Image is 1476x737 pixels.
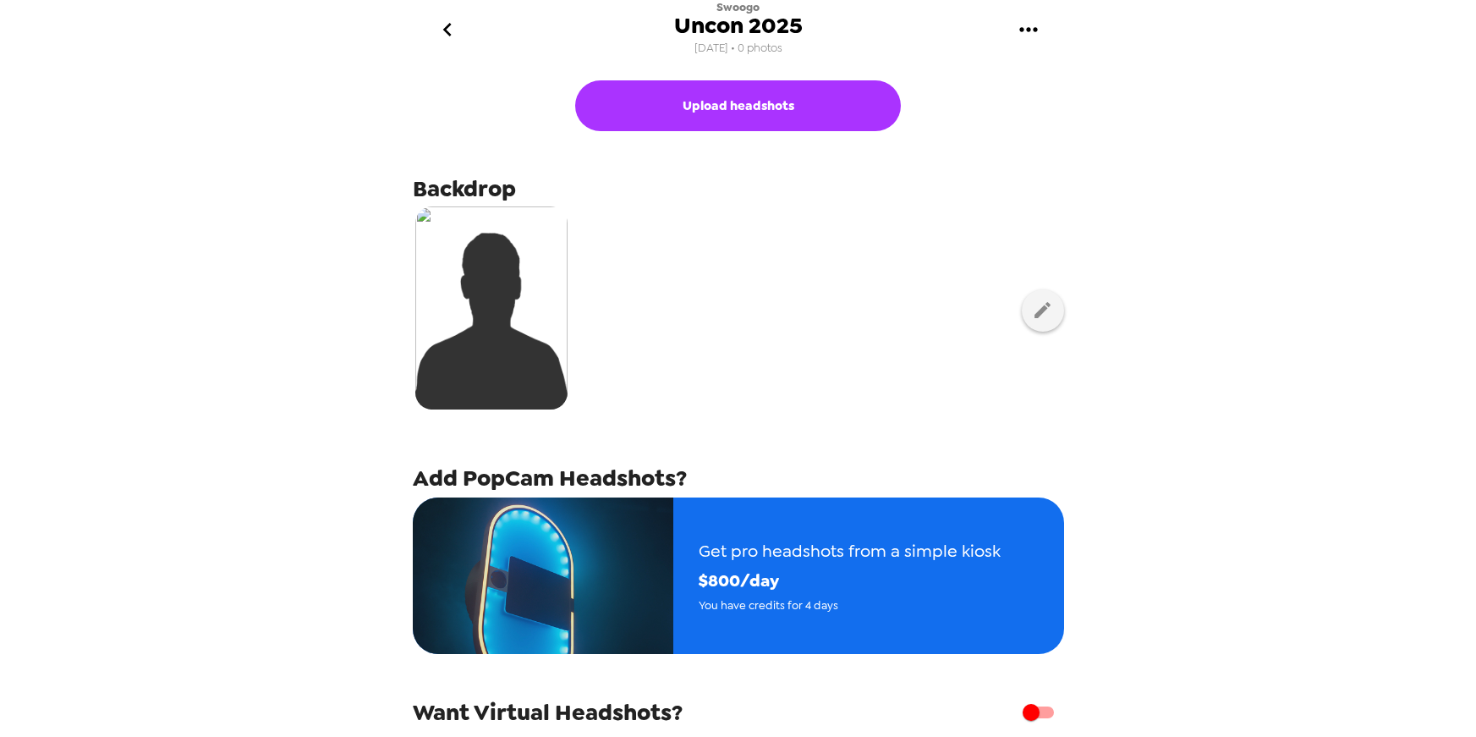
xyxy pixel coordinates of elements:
span: [DATE] • 0 photos [694,37,782,60]
img: popcam example [413,498,673,654]
button: gallery menu [1001,3,1056,58]
span: $ 800 /day [699,566,1001,596]
img: silhouette [415,206,568,410]
button: Upload headshots [575,80,901,131]
button: Get pro headshots from a simple kiosk$800/dayYou have credits for 4 days [413,498,1064,654]
button: go back [420,3,475,58]
span: Want Virtual Headshots? [413,697,683,728]
span: You have credits for 4 days [699,596,1001,615]
span: Get pro headshots from a simple kiosk [699,536,1001,566]
span: Backdrop [413,173,516,204]
span: Add PopCam Headshots? [413,463,687,493]
span: Uncon 2025 [674,14,803,37]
